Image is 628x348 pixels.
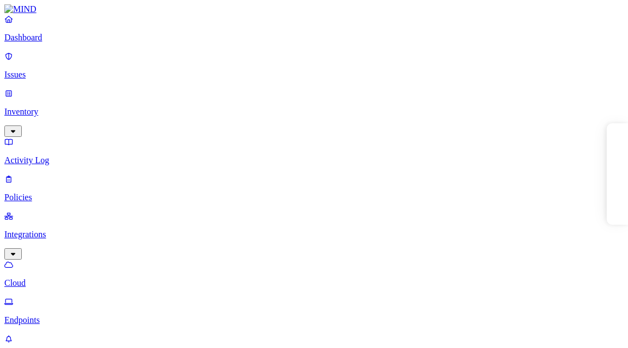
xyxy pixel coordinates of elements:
[4,230,624,239] p: Integrations
[4,107,624,117] p: Inventory
[4,155,624,165] p: Activity Log
[4,70,624,80] p: Issues
[4,315,624,325] p: Endpoints
[4,211,624,258] a: Integrations
[4,33,624,43] p: Dashboard
[4,4,624,14] a: MIND
[4,4,37,14] img: MIND
[4,278,624,288] p: Cloud
[4,51,624,80] a: Issues
[4,297,624,325] a: Endpoints
[4,88,624,135] a: Inventory
[4,260,624,288] a: Cloud
[4,193,624,202] p: Policies
[4,137,624,165] a: Activity Log
[4,14,624,43] a: Dashboard
[4,174,624,202] a: Policies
